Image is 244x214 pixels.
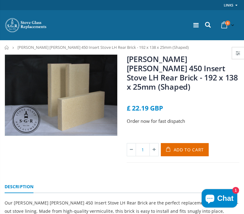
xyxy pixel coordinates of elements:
[127,104,163,112] span: £ 22.19 GBP
[5,55,117,136] img: 3_fire_bricks-2-min_b43b5535-f593-41d6-b82a-8322e7c84ca4_800x_crop_center.jpg
[174,147,204,153] span: Add to Cart
[127,54,238,92] a: [PERSON_NAME] [PERSON_NAME] 450 Insert Stove LH Rear Brick - 192 x 138 x 25mm (Shaped)
[225,21,230,25] span: 0
[5,181,33,193] a: Description
[200,189,239,209] inbox-online-store-chat: Shopify online store chat
[17,45,189,50] span: [PERSON_NAME] [PERSON_NAME] 450 Insert Stove LH Rear Brick - 192 x 138 x 25mm (Shaped)
[161,143,209,156] button: Add to Cart
[5,45,9,49] a: Home
[219,19,235,31] a: 0
[193,21,199,29] a: Menu
[5,18,48,33] img: Stove Glass Replacement
[127,118,240,125] p: Order now for fast dispatch
[224,1,233,9] a: Links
